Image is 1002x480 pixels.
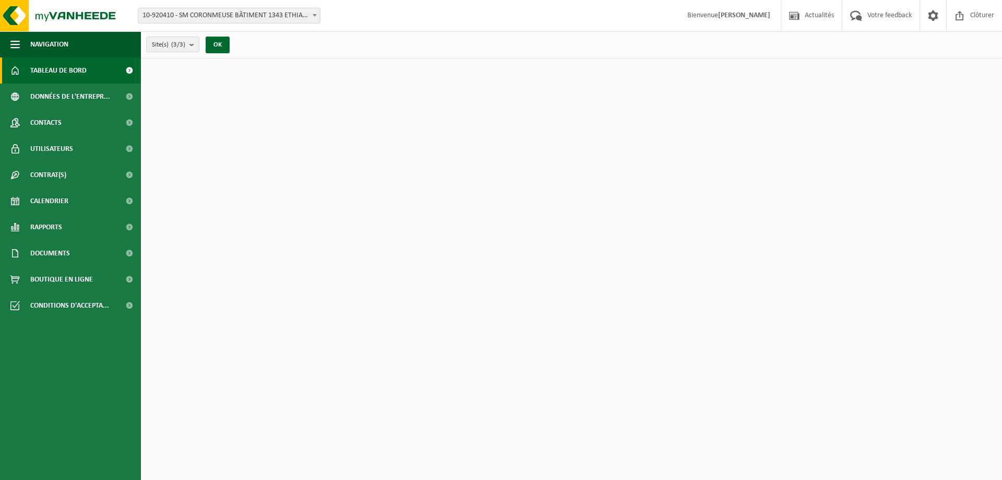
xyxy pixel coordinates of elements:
button: Site(s)(3/3) [146,37,199,52]
span: 10-920410 - SM CORONMEUSE BÂTIMENT 1343 ETHIAS - HERSTAL [138,8,320,23]
strong: [PERSON_NAME] [718,11,770,19]
count: (3/3) [171,41,185,48]
span: Utilisateurs [30,136,73,162]
span: Contrat(s) [30,162,66,188]
span: Navigation [30,31,68,57]
span: Rapports [30,214,62,240]
span: Boutique en ligne [30,266,93,292]
span: Site(s) [152,37,185,53]
span: Données de l'entrepr... [30,84,110,110]
span: Contacts [30,110,62,136]
button: OK [206,37,230,53]
span: Conditions d'accepta... [30,292,109,319]
span: Tableau de bord [30,57,87,84]
span: Calendrier [30,188,68,214]
span: Documents [30,240,70,266]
